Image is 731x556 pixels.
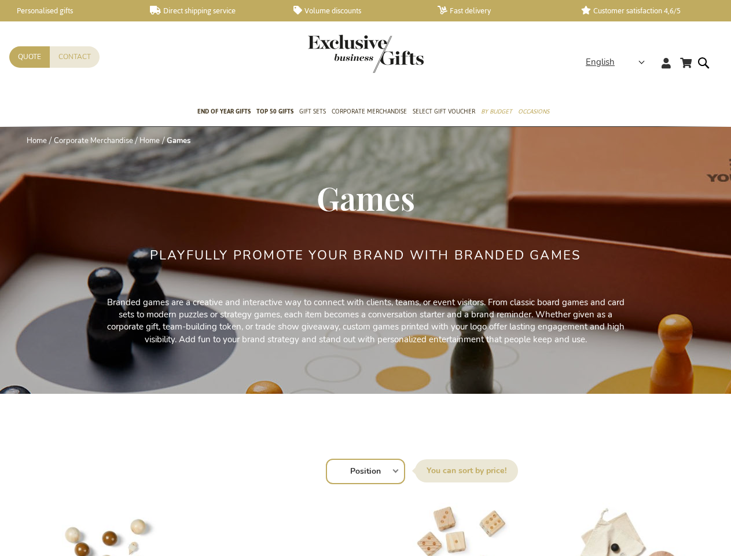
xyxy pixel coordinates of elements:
span: End of year gifts [197,105,251,118]
a: Select Gift Voucher [413,98,475,127]
span: Occasions [518,105,549,118]
a: Home [27,136,47,146]
span: TOP 50 Gifts [256,105,293,118]
span: Corporate Merchandise [332,105,407,118]
a: Direct shipping service [150,6,275,16]
strong: Games [167,136,190,146]
p: Branded games are a creative and interactive way to connect with clients, teams, or event visitor... [105,297,626,346]
a: TOP 50 Gifts [256,98,293,127]
a: Quote [9,46,50,68]
span: Gift Sets [299,105,326,118]
a: Fast delivery [438,6,563,16]
a: Corporate Merchandise [54,136,133,146]
h2: Playfully Promote Your Brand with Branded Games [150,248,581,262]
span: Games [317,176,415,219]
a: Home [139,136,160,146]
span: Select Gift Voucher [413,105,475,118]
a: store logo [308,35,366,73]
a: Customer satisfaction 4,6/5 [581,6,707,16]
a: Gift Sets [299,98,326,127]
a: Occasions [518,98,549,127]
a: Corporate Merchandise [332,98,407,127]
a: Contact [50,46,100,68]
a: Volume discounts [293,6,419,16]
span: By Budget [481,105,512,118]
label: Sort By [415,459,518,482]
img: Exclusive Business gifts logo [308,35,424,73]
span: English [586,56,615,69]
a: End of year gifts [197,98,251,127]
a: Personalised gifts [6,6,131,16]
a: By Budget [481,98,512,127]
